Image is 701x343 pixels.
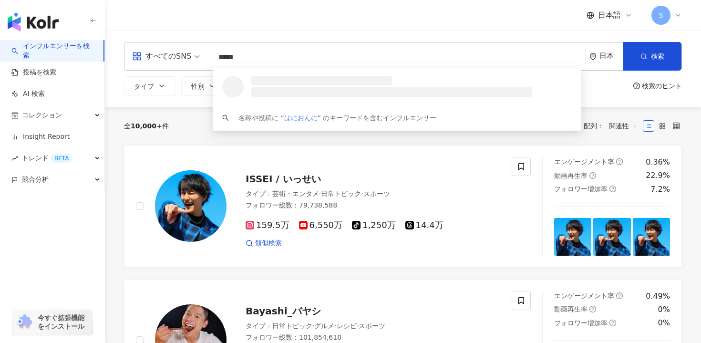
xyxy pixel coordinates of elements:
[51,154,72,163] div: BETA
[124,145,682,268] a: KOL AvatarISSEI / いっせいタイプ：芸術・エンタメ·日常トピック·スポーツフォロワー総数：79,738,588159.5万6,550万1,250万14.4万類似検索エンゲージメン...
[131,122,162,130] span: 10,000+
[255,239,282,248] span: 類似検索
[246,220,289,230] span: 159.5万
[599,52,623,60] div: 日本
[361,190,363,197] span: ·
[623,42,681,71] button: 検索
[246,305,321,317] span: Bayashi_バヤシ
[646,291,670,301] div: 0.49%
[319,190,321,197] span: ·
[337,322,357,330] span: レシピ
[359,322,385,330] span: スポーツ
[246,189,500,199] div: タイプ ：
[11,155,18,162] span: rise
[642,82,682,90] div: 検索のヒント
[554,158,614,166] span: エンゲージメント率
[238,113,436,123] div: 名称や投稿に “ ” のキーワードを含むインフルエンサー
[181,76,226,95] button: 性別
[609,118,638,134] span: 関連性
[312,322,314,330] span: ·
[246,201,500,210] div: フォロワー総数 ： 79,738,588
[616,158,623,165] span: question-circle
[22,147,72,169] span: トレンド
[321,190,361,197] span: 日常トピック
[650,184,670,195] div: 7.2%
[246,239,282,248] a: 類似検索
[405,220,443,230] span: 14.4万
[659,10,663,21] span: S
[646,157,670,167] div: 0.36%
[633,218,670,255] img: post-image
[658,304,670,315] div: 0%
[11,42,96,60] a: searchインフルエンサーを検索
[609,186,616,192] span: question-circle
[22,104,62,126] span: コレクション
[352,220,396,230] span: 1,250万
[38,313,90,331] span: 今すぐ拡張機能をインストール
[155,170,227,242] img: KOL Avatar
[589,306,596,312] span: question-circle
[658,318,670,328] div: 0%
[314,322,334,330] span: グルメ
[284,114,318,122] span: はにおんに
[246,333,500,343] div: フォロワー総数 ： 101,854,610
[246,173,321,185] span: ISSEI / いっせい
[134,83,154,90] span: タイプ
[222,114,229,121] span: search
[22,169,49,190] span: 競合分析
[191,83,205,90] span: 性別
[132,52,142,61] span: appstore
[12,309,93,335] a: chrome extension今すぐ拡張機能をインストール
[132,49,191,64] div: すべてのSNS
[609,320,616,326] span: question-circle
[272,190,319,197] span: 芸術・エンタメ
[272,322,312,330] span: 日常トピック
[598,10,621,21] span: 日本語
[363,190,390,197] span: スポーツ
[554,319,608,327] span: フォロワー増加率
[616,292,623,299] span: question-circle
[589,53,597,60] span: environment
[299,220,343,230] span: 6,550万
[554,305,588,313] span: 動画再生率
[554,292,614,300] span: エンゲージメント率
[646,170,670,181] div: 22.9%
[554,218,591,255] img: post-image
[584,118,643,134] div: 配列：
[554,172,588,179] span: 動画再生率
[15,314,33,330] img: chrome extension
[11,89,45,99] a: AI 検索
[246,322,500,331] div: タイプ ：
[554,185,608,193] span: フォロワー増加率
[11,68,56,77] a: 投稿を検索
[11,132,70,142] a: Insight Report
[633,83,640,89] span: question-circle
[334,322,336,330] span: ·
[589,172,596,179] span: question-circle
[357,322,359,330] span: ·
[124,76,175,95] button: タイプ
[651,52,664,60] span: 検索
[593,218,630,255] img: post-image
[124,122,169,130] div: 全 件
[8,12,59,31] img: logo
